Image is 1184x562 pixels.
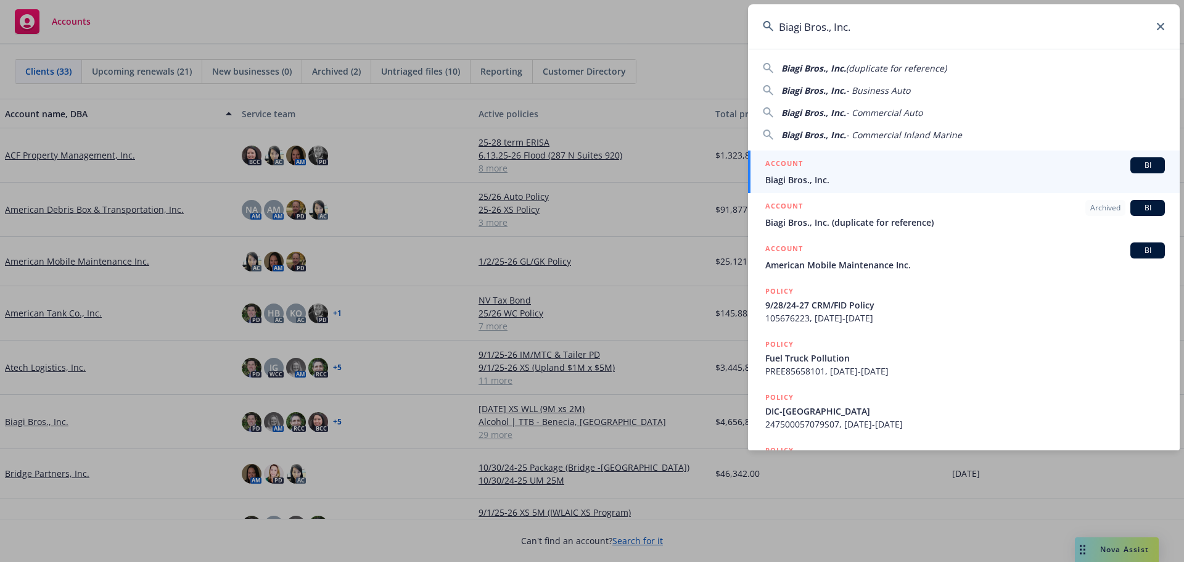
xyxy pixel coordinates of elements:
span: Biagi Bros., Inc. (duplicate for reference) [765,216,1165,229]
a: POLICY9/28/24-27 CRM/FID Policy105676223, [DATE]-[DATE] [748,278,1180,331]
span: 247500057079S07, [DATE]-[DATE] [765,418,1165,431]
span: Biagi Bros., Inc. [781,129,846,141]
a: ACCOUNTArchivedBIBiagi Bros., Inc. (duplicate for reference) [748,193,1180,236]
span: - Commercial Inland Marine [846,129,962,141]
span: 9/28/24-27 CRM/FID Policy [765,299,1165,312]
span: Biagi Bros., Inc. [781,85,846,96]
h5: POLICY [765,444,794,457]
a: POLICYFuel Truck PollutionPREE85658101, [DATE]-[DATE] [748,331,1180,384]
span: DIC-[GEOGRAPHIC_DATA] [765,405,1165,418]
span: Biagi Bros., Inc. [781,107,846,118]
span: - Business Auto [846,85,910,96]
span: (duplicate for reference) [846,62,947,74]
span: BI [1135,160,1160,171]
h5: POLICY [765,338,794,350]
span: BI [1135,202,1160,213]
a: ACCOUNTBIAmerican Mobile Maintenance Inc. [748,236,1180,278]
h5: ACCOUNT [765,242,803,257]
span: Fuel Truck Pollution [765,352,1165,365]
h5: ACCOUNT [765,157,803,172]
span: PREE85658101, [DATE]-[DATE] [765,365,1165,378]
a: ACCOUNTBIBiagi Bros., Inc. [748,151,1180,193]
span: Biagi Bros., Inc. [765,173,1165,186]
a: POLICY [748,437,1180,490]
span: 105676223, [DATE]-[DATE] [765,312,1165,324]
span: Archived [1090,202,1120,213]
span: American Mobile Maintenance Inc. [765,258,1165,271]
span: Biagi Bros., Inc. [781,62,846,74]
a: POLICYDIC-[GEOGRAPHIC_DATA]247500057079S07, [DATE]-[DATE] [748,384,1180,437]
span: BI [1135,245,1160,256]
h5: POLICY [765,285,794,297]
h5: ACCOUNT [765,200,803,215]
input: Search... [748,4,1180,49]
h5: POLICY [765,391,794,403]
span: - Commercial Auto [846,107,923,118]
